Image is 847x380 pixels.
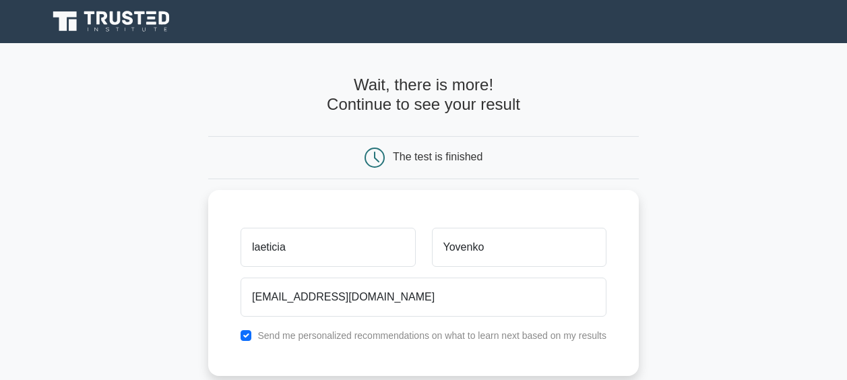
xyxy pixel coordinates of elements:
input: First name [241,228,415,267]
label: Send me personalized recommendations on what to learn next based on my results [257,330,606,341]
input: Email [241,278,606,317]
input: Last name [432,228,606,267]
h4: Wait, there is more! Continue to see your result [208,75,639,115]
div: The test is finished [393,151,482,162]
